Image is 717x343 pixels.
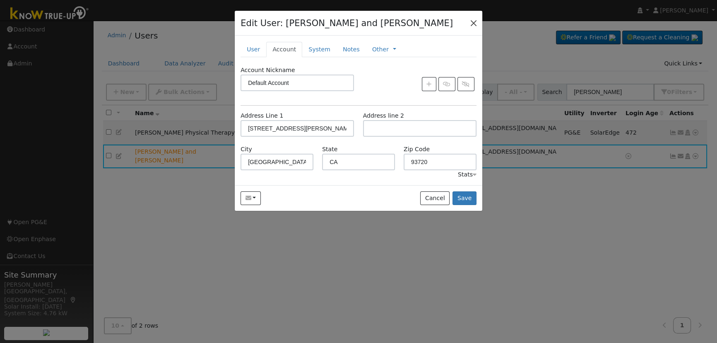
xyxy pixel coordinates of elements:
label: State [322,145,337,154]
button: Cancel [420,191,450,205]
a: Account [266,42,302,57]
label: Zip Code [404,145,430,154]
button: Link Account [438,77,455,91]
button: Create New Account [422,77,436,91]
button: Unlink Account [457,77,474,91]
a: Notes [337,42,366,57]
label: Account Nickname [241,66,295,75]
button: Save [452,191,476,205]
button: sherri@troxellpt.com [241,191,261,205]
h4: Edit User: [PERSON_NAME] and [PERSON_NAME] [241,17,453,30]
a: Other [372,45,389,54]
a: System [302,42,337,57]
div: Stats [458,170,476,179]
label: Address Line 1 [241,111,283,120]
label: Address line 2 [363,111,404,120]
a: User [241,42,266,57]
label: City [241,145,252,154]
